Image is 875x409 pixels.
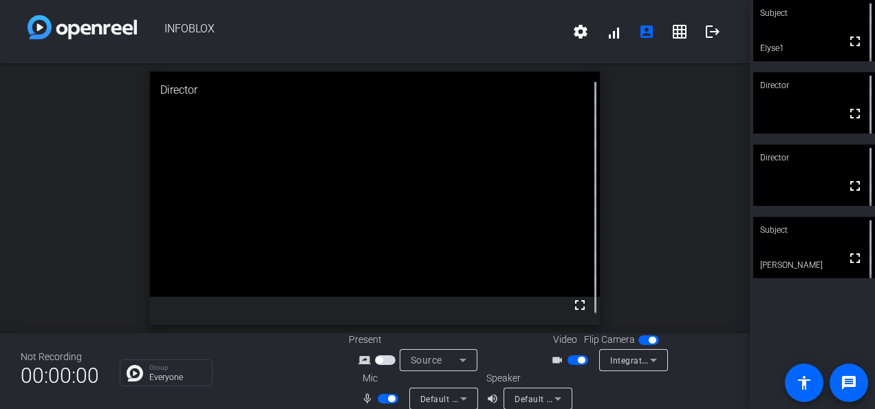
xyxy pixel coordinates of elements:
[638,23,655,40] mat-icon: account_box
[551,352,568,368] mat-icon: videocam_outline
[610,355,742,366] span: Integrated Webcam (0bda:5581)
[361,390,378,407] mat-icon: mic_none
[150,72,600,109] div: Director
[671,23,688,40] mat-icon: grid_on
[349,333,486,347] div: Present
[420,393,604,404] span: Default - Microphone Array (Realtek(R) Audio)
[411,355,442,366] span: Source
[137,15,564,48] span: INFOBLOX
[127,365,143,381] img: Chat Icon
[486,371,569,386] div: Speaker
[149,364,205,371] p: Group
[753,72,875,98] div: Director
[796,375,812,391] mat-icon: accessibility
[358,352,375,368] mat-icon: screen_share_outline
[847,178,863,194] mat-icon: fullscreen
[21,359,99,392] span: 00:00:00
[149,373,205,381] p: Everyone
[847,105,863,122] mat-icon: fullscreen
[847,33,863,50] mat-icon: fullscreen
[515,393,663,404] span: Default - Speakers (Realtek(R) Audio)
[572,297,588,313] mat-icon: fullscreen
[21,350,99,364] div: Not Recording
[847,250,863,266] mat-icon: fullscreen
[704,23,721,40] mat-icon: logout
[597,15,630,48] button: signal_cellular_alt
[553,333,577,347] span: Video
[349,371,486,386] div: Mic
[486,390,503,407] mat-icon: volume_up
[841,375,857,391] mat-icon: message
[753,145,875,171] div: Director
[572,23,589,40] mat-icon: settings
[584,333,635,347] span: Flip Camera
[753,217,875,243] div: Subject
[28,15,137,39] img: white-gradient.svg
